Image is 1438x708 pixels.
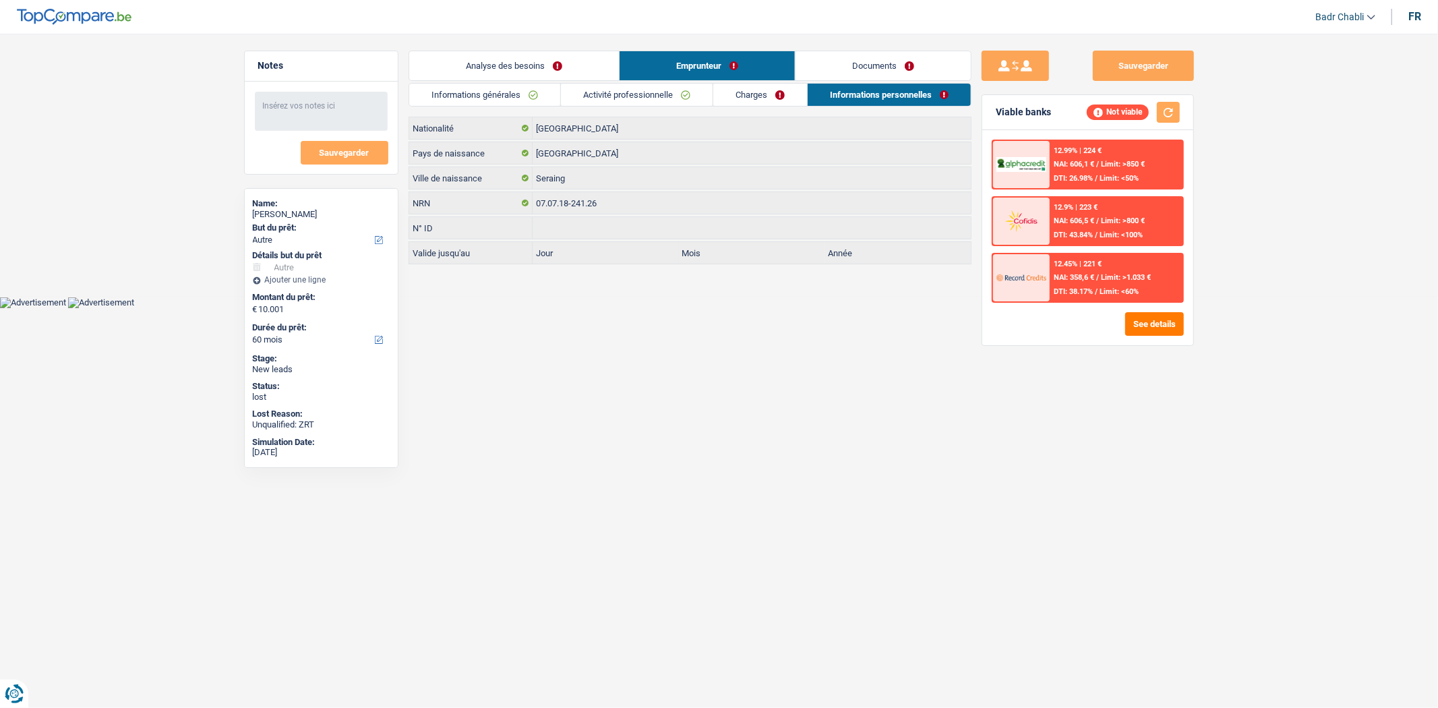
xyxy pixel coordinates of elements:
span: Limit: <50% [1100,174,1139,183]
h5: Notes [258,60,384,71]
div: 12.9% | 223 € [1054,203,1098,212]
div: lost [253,392,390,403]
span: DTI: 43.84% [1054,231,1093,239]
a: Badr Chabli [1305,6,1375,28]
label: Ville de naissance [409,167,533,189]
label: N° ID [409,217,533,239]
div: Détails but du prêt [253,250,390,261]
label: NRN [409,192,533,214]
input: 12.12.12-123.12 [533,192,971,214]
div: [PERSON_NAME] [253,209,390,220]
div: Not viable [1087,105,1149,119]
img: Advertisement [68,297,134,308]
label: Mois [679,242,711,264]
span: NAI: 606,1 € [1054,160,1094,169]
span: NAI: 358,6 € [1054,273,1094,282]
label: Jour [533,242,565,264]
span: / [1096,216,1099,225]
input: 590-1234567-89 [533,217,971,239]
input: Belgique [533,142,971,164]
button: Sauvegarder [301,141,388,165]
a: Emprunteur [620,51,795,80]
div: Status: [253,381,390,392]
span: / [1095,231,1098,239]
div: Lost Reason: [253,409,390,419]
a: Documents [796,51,971,80]
label: Valide jusqu'au [409,242,533,264]
span: Limit: >1.033 € [1101,273,1151,282]
label: Durée du prêt: [253,322,387,333]
div: 12.45% | 221 € [1054,260,1102,268]
label: But du prêt: [253,223,387,233]
img: Cofidis [996,208,1046,233]
input: Belgique [533,117,971,139]
span: Limit: <100% [1100,231,1143,239]
a: Charges [713,84,807,106]
button: Sauvegarder [1093,51,1194,81]
div: Ajouter une ligne [253,275,390,285]
span: Sauvegarder [320,148,369,157]
label: Nationalité [409,117,533,139]
div: Viable banks [996,107,1051,118]
label: Pays de naissance [409,142,533,164]
a: Activité professionnelle [561,84,713,106]
span: DTI: 38.17% [1054,287,1093,296]
input: AAAA [857,242,971,264]
span: Limit: <60% [1100,287,1139,296]
span: DTI: 26.98% [1054,174,1093,183]
div: Stage: [253,353,390,364]
a: Analyse des besoins [409,51,619,80]
span: Badr Chabli [1315,11,1364,23]
input: JJ [565,242,679,264]
span: NAI: 606,5 € [1054,216,1094,225]
span: Limit: >800 € [1101,216,1145,225]
div: [DATE] [253,447,390,458]
label: Montant du prêt: [253,292,387,303]
div: 12.99% | 224 € [1054,146,1102,155]
button: See details [1125,312,1184,336]
div: Unqualified: ZRT [253,419,390,430]
span: / [1096,273,1099,282]
span: / [1095,174,1098,183]
div: Name: [253,198,390,209]
a: Informations générales [409,84,560,106]
div: fr [1408,10,1421,23]
div: Simulation Date: [253,437,390,448]
img: Record Credits [996,265,1046,290]
label: Année [825,242,857,264]
span: / [1095,287,1098,296]
input: MM [711,242,825,264]
span: / [1096,160,1099,169]
img: TopCompare Logo [17,9,131,25]
div: New leads [253,364,390,375]
a: Informations personnelles [808,84,971,106]
span: Limit: >850 € [1101,160,1145,169]
span: € [253,304,258,315]
img: AlphaCredit [996,157,1046,173]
